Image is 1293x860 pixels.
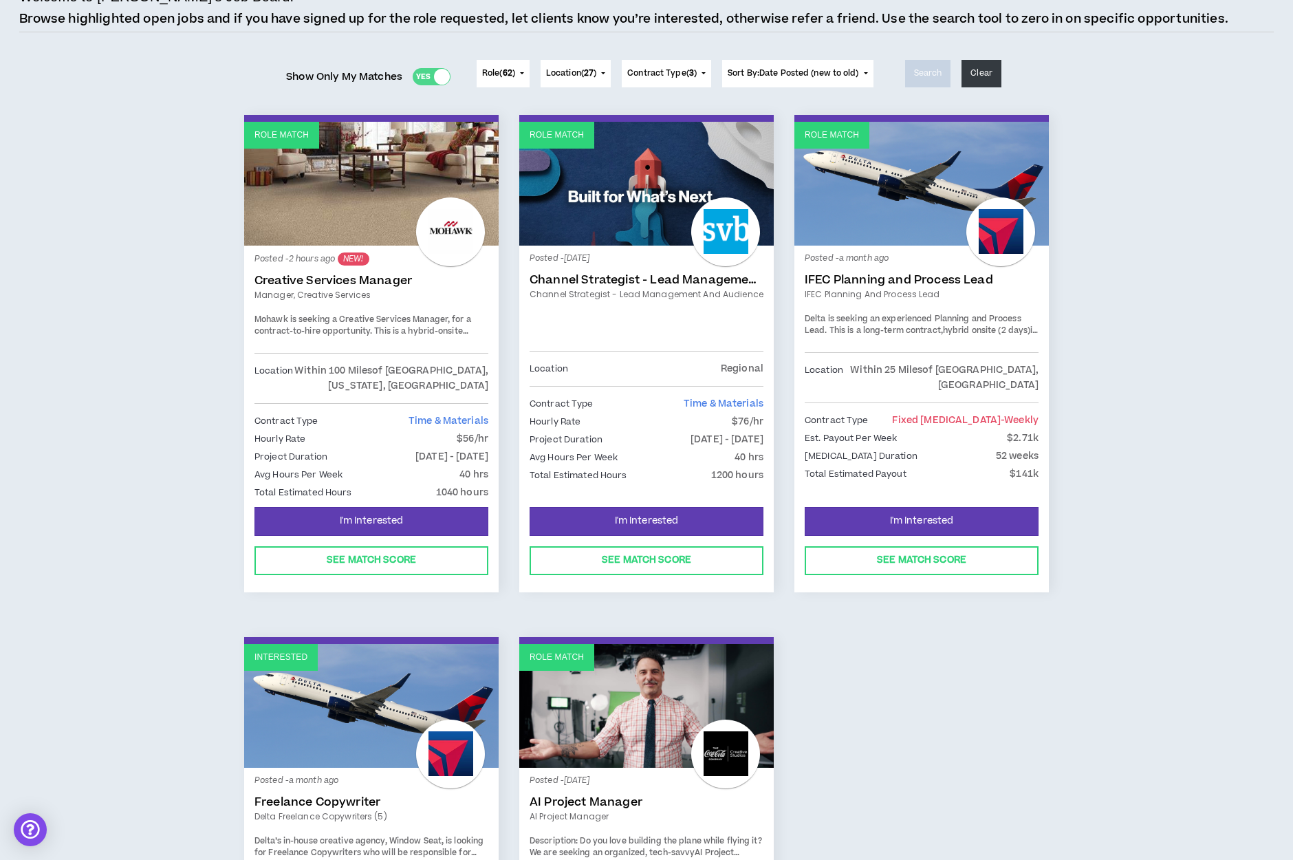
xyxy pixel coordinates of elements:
p: Location [530,361,568,376]
span: I'm Interested [615,515,679,528]
p: $56/hr [457,431,488,447]
p: Role Match [530,651,584,664]
a: Delta Freelance Copywriters (5) [254,810,488,823]
button: Contract Type(3) [622,60,711,87]
a: Channel Strategist - Lead Management and Audience [530,288,763,301]
p: Avg Hours Per Week [530,450,618,465]
button: Clear [961,60,1001,87]
span: 3 [689,67,694,79]
p: 52 weeks [996,449,1039,464]
p: Project Duration [530,432,602,447]
p: Posted - [DATE] [530,252,763,265]
p: Posted - [DATE] [530,775,763,787]
p: Interested [254,651,307,664]
p: Contract Type [530,396,594,411]
a: IFEC Planning and Process Lead [805,288,1039,301]
button: Location(27) [541,60,611,87]
a: Manager, Creative Services [254,289,488,301]
span: Role ( ) [482,67,515,80]
button: See Match Score [530,546,763,575]
button: See Match Score [254,546,488,575]
p: Total Estimated Hours [254,485,352,500]
span: 27 [584,67,594,79]
p: Role Match [530,129,584,142]
p: Avg Hours Per Week [254,467,343,482]
p: 40 hrs [735,450,763,465]
span: Fixed [MEDICAL_DATA] [892,413,1039,427]
a: Interested [244,644,499,768]
p: Posted - a month ago [805,252,1039,265]
p: Total Estimated Hours [530,468,627,483]
p: Role Match [805,129,859,142]
span: Sort By: Date Posted (new to old) [728,67,859,79]
span: in [GEOGRAPHIC_DATA], [GEOGRAPHIC_DATA]. [805,325,1038,349]
sup: NEW! [338,252,369,266]
p: Hourly Rate [254,431,305,447]
strong: hybrid onsite (2 days) [943,325,1030,336]
button: I'm Interested [530,507,763,536]
div: Open Intercom Messenger [14,813,47,846]
p: Within 100 Miles of [GEOGRAPHIC_DATA], [US_STATE], [GEOGRAPHIC_DATA] [293,363,488,394]
a: Freelance Copywriter [254,795,488,809]
button: See Match Score [805,546,1039,575]
span: I'm Interested [340,515,404,528]
a: Role Match [794,122,1049,246]
p: Contract Type [805,413,869,428]
p: $2.71k [1007,431,1039,446]
a: AI Project Manager [530,810,763,823]
span: Time & Materials [409,414,488,428]
span: Time & Materials [684,397,763,411]
p: Posted - a month ago [254,775,488,787]
p: Total Estimated Payout [805,466,906,482]
button: I'm Interested [805,507,1039,536]
span: Contract Type ( ) [627,67,697,80]
p: Project Duration [254,449,327,464]
button: Role(62) [477,60,530,87]
span: Mohawk is seeking a Creative Services Manager, for a contract-to-hire opportunity. This is a hybr... [254,314,474,362]
p: Location [805,363,843,393]
p: Within 25 Miles of [GEOGRAPHIC_DATA], [GEOGRAPHIC_DATA] [843,363,1039,393]
strong: Description: [530,835,578,847]
span: - weekly [1001,413,1039,427]
a: IFEC Planning and Process Lead [805,273,1039,287]
p: $76/hr [732,414,763,429]
p: 40 hrs [459,467,488,482]
span: Location ( ) [546,67,596,80]
button: I'm Interested [254,507,488,536]
p: Posted - 2 hours ago [254,252,488,266]
a: Channel Strategist - Lead Management and Audience [530,273,763,287]
span: 62 [503,67,512,79]
p: 1200 hours [711,468,763,483]
button: Search [905,60,951,87]
p: Est. Payout Per Week [805,431,897,446]
span: Do you love building the plane while flying it? We are seeking an organized, tech-savvy [530,835,762,859]
span: I'm Interested [890,515,954,528]
a: Role Match [519,644,774,768]
p: $141k [1010,466,1039,482]
a: Role Match [244,122,499,246]
p: [MEDICAL_DATA] Duration [805,449,917,464]
p: Contract Type [254,413,318,429]
a: Creative Services Manager [254,274,488,288]
p: Regional [721,361,763,376]
p: [DATE] - [DATE] [415,449,488,464]
p: Role Match [254,129,309,142]
p: Browse highlighted open jobs and if you have signed up for the role requested, let clients know y... [19,10,1228,28]
span: Show Only My Matches [286,67,402,87]
span: Delta is seeking an experienced Planning and Process Lead. This is a long-term contract, [805,313,1021,337]
p: Location [254,363,293,394]
p: 1040 hours [436,485,488,500]
a: Role Match [519,122,774,246]
p: [DATE] - [DATE] [691,432,763,447]
a: AI Project Manager [530,795,763,809]
p: Hourly Rate [530,414,580,429]
button: Sort By:Date Posted (new to old) [722,60,873,87]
